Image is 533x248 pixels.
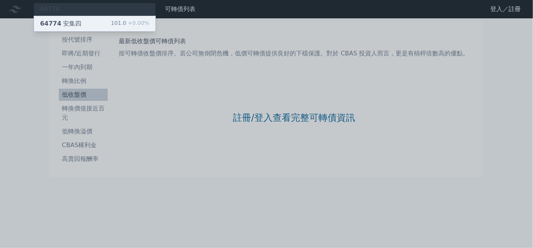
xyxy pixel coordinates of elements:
[34,16,155,31] a: 64774安集四 101.0+0.00%
[495,211,533,248] iframe: Chat Widget
[40,19,81,28] div: 安集四
[126,20,149,26] span: +0.00%
[40,20,61,27] span: 64774
[111,19,149,28] div: 101.0
[495,211,533,248] div: 聊天小工具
